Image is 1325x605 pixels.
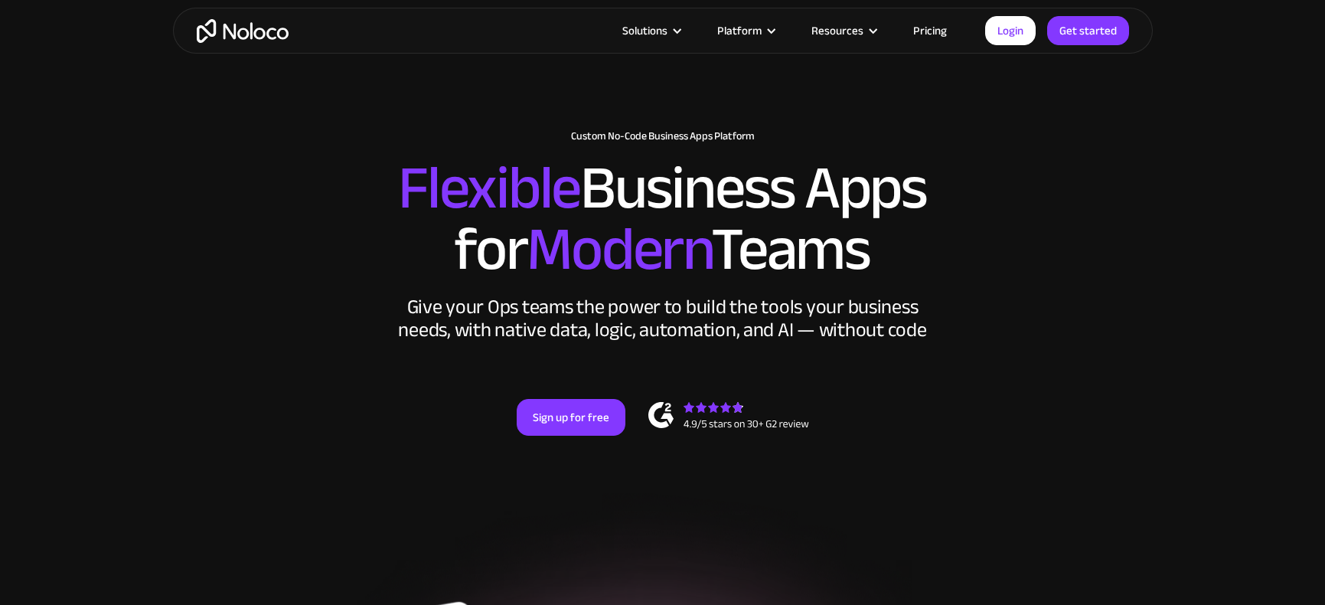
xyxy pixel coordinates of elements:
[517,399,625,436] a: Sign up for free
[985,16,1036,45] a: Login
[197,19,289,43] a: home
[717,21,762,41] div: Platform
[811,21,863,41] div: Resources
[188,130,1137,142] h1: Custom No-Code Business Apps Platform
[622,21,667,41] div: Solutions
[1047,16,1129,45] a: Get started
[398,131,580,245] span: Flexible
[395,296,931,342] div: Give your Ops teams the power to build the tools your business needs, with native data, logic, au...
[603,21,698,41] div: Solutions
[527,192,711,306] span: Modern
[792,21,894,41] div: Resources
[698,21,792,41] div: Platform
[188,158,1137,280] h2: Business Apps for Teams
[894,21,966,41] a: Pricing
